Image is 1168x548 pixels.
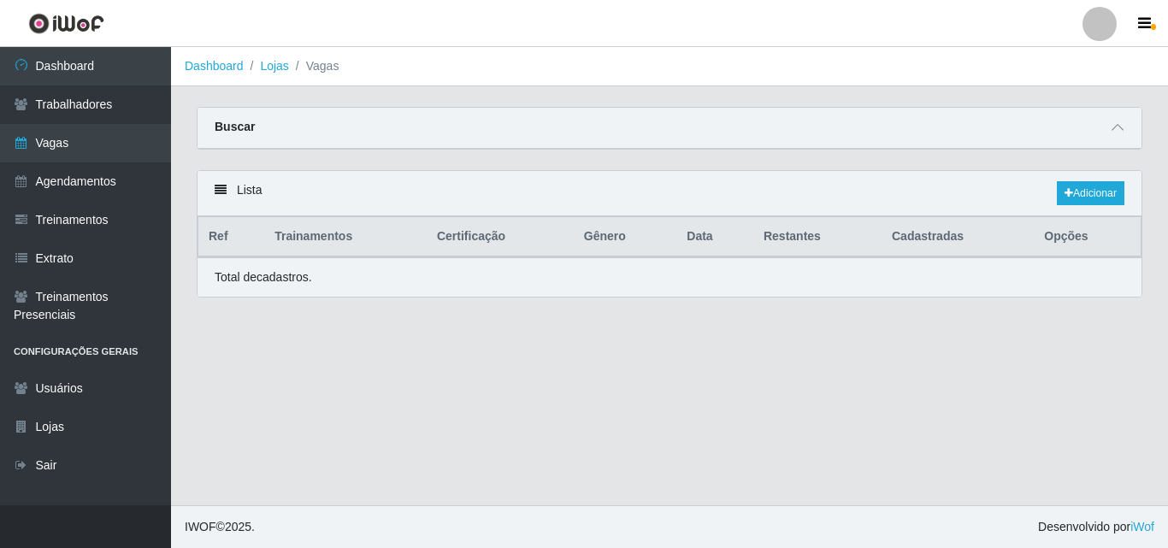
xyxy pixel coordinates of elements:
th: Data [676,217,753,257]
li: Vagas [289,57,339,75]
span: © 2025 . [185,518,255,536]
a: Lojas [260,59,288,73]
th: Cadastradas [882,217,1034,257]
span: IWOF [185,520,216,533]
th: Opções [1034,217,1141,257]
th: Gênero [574,217,676,257]
p: Total de cadastros. [215,268,312,286]
th: Ref [198,217,265,257]
th: Restantes [753,217,882,257]
nav: breadcrumb [171,47,1168,86]
div: Lista [198,171,1141,216]
th: Certificação [427,217,574,257]
img: CoreUI Logo [28,13,104,34]
a: Adicionar [1057,181,1124,205]
th: Trainamentos [264,217,427,257]
a: iWof [1130,520,1154,533]
strong: Buscar [215,120,255,133]
span: Desenvolvido por [1038,518,1154,536]
a: Dashboard [185,59,244,73]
